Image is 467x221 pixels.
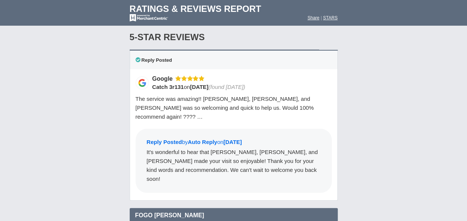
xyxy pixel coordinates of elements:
[323,15,337,20] a: STARS
[147,148,321,183] div: It's wonderful to hear that [PERSON_NAME], [PERSON_NAME], and [PERSON_NAME] made your visit so en...
[190,84,208,90] span: [DATE]
[136,57,172,63] span: Reply Posted
[321,15,322,20] span: |
[152,75,175,83] div: Google
[130,25,338,49] div: 5-Star Reviews
[188,139,217,145] span: Auto Reply
[152,84,184,90] span: Catch 3r131
[152,83,327,91] div: on
[208,84,245,90] span: (found [DATE])
[136,76,149,89] img: Google
[147,138,321,148] div: by on
[135,212,204,218] span: Fogo [PERSON_NAME]
[130,14,168,22] img: mc-powered-by-logo-white-103.png
[147,139,182,145] span: Reply Posted
[308,15,320,20] a: Share
[136,96,314,120] span: The service was amazing!! [PERSON_NAME], [PERSON_NAME], and [PERSON_NAME] was so welcoming and qu...
[223,139,242,145] span: [DATE]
